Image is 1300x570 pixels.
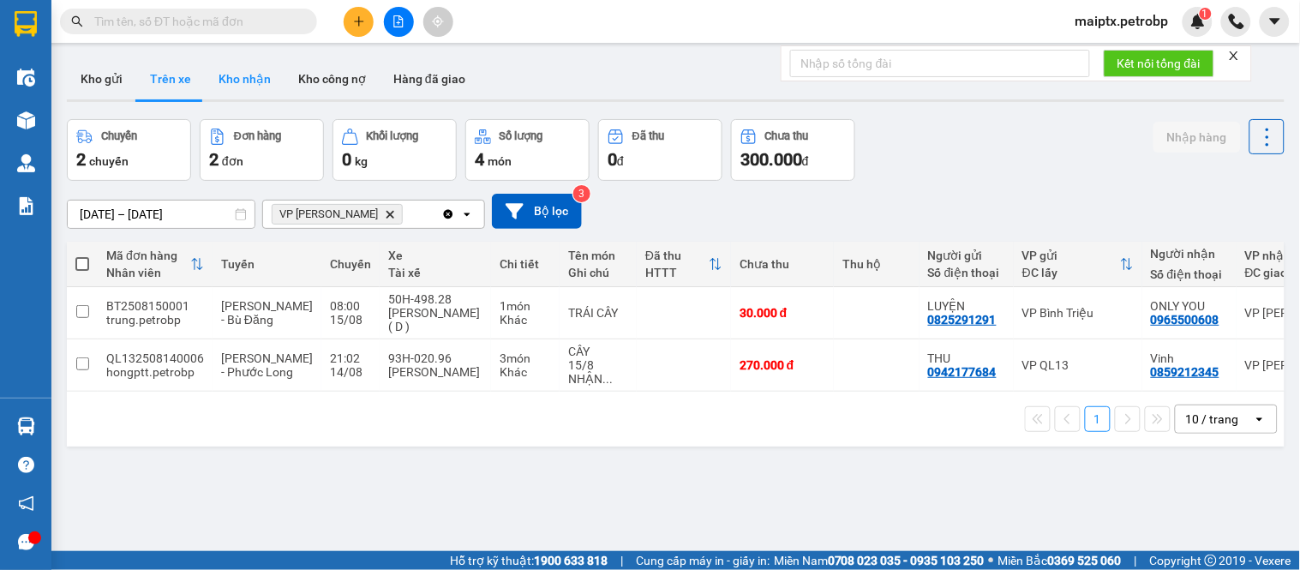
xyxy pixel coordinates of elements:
[568,358,628,386] div: 15/8 NHẬN HÀNG
[488,154,512,168] span: món
[928,365,997,379] div: 0942177684
[18,495,34,512] span: notification
[1202,8,1208,20] span: 1
[222,154,243,168] span: đơn
[620,551,623,570] span: |
[568,266,628,279] div: Ghi chú
[1022,306,1134,320] div: VP Bình Triệu
[279,207,378,221] span: VP Minh Hưng
[432,15,444,27] span: aim
[842,257,911,271] div: Thu hộ
[1014,242,1142,287] th: Toggle SortBy
[106,299,204,313] div: BT2508150001
[500,257,551,271] div: Chi tiết
[989,557,994,564] span: ⚪️
[1135,551,1137,570] span: |
[1085,406,1111,432] button: 1
[136,58,205,99] button: Trên xe
[71,15,83,27] span: search
[221,299,313,327] span: [PERSON_NAME] - Bù Đăng
[89,154,129,168] span: chuyến
[388,292,482,306] div: 50H-498.28
[598,119,722,181] button: Đã thu0đ
[441,207,455,221] svg: Clear all
[500,365,551,379] div: Khác
[406,206,408,223] input: Selected VP Minh Hưng.
[568,345,628,358] div: CÂY
[388,266,482,279] div: Tài xế
[353,15,365,27] span: plus
[765,130,809,142] div: Chưa thu
[1104,50,1214,77] button: Kết nối tổng đài
[106,365,204,379] div: hongptt.petrobp
[460,207,474,221] svg: open
[500,130,543,142] div: Số lượng
[636,551,770,570] span: Cung cấp máy in - giấy in:
[330,313,371,327] div: 15/08
[1228,50,1240,62] span: close
[790,50,1090,77] input: Nhập số tổng đài
[76,149,86,170] span: 2
[106,266,190,279] div: Nhân viên
[802,154,809,168] span: đ
[1022,358,1134,372] div: VP QL13
[330,257,371,271] div: Chuyến
[17,154,35,172] img: warehouse-icon
[740,306,825,320] div: 30.000 đ
[98,242,213,287] th: Toggle SortBy
[1022,266,1120,279] div: ĐC lấy
[1186,411,1239,428] div: 10 / trang
[380,58,479,99] button: Hàng đã giao
[17,197,35,215] img: solution-icon
[106,313,204,327] div: trung.petrobp
[1151,247,1228,261] div: Người nhận
[1151,267,1228,281] div: Số điện thoại
[68,201,255,228] input: Select a date range.
[330,365,371,379] div: 14/08
[998,551,1122,570] span: Miền Bắc
[234,130,281,142] div: Đơn hàng
[388,249,482,262] div: Xe
[1153,122,1241,153] button: Nhập hàng
[67,119,191,181] button: Chuyến2chuyến
[1260,7,1290,37] button: caret-down
[1062,10,1183,32] span: maiptx.petrobp
[740,257,825,271] div: Chưa thu
[332,119,457,181] button: Khối lượng0kg
[384,7,414,37] button: file-add
[828,554,985,567] strong: 0708 023 035 - 0935 103 250
[928,249,1005,262] div: Người gửi
[330,299,371,313] div: 08:00
[492,194,582,229] button: Bộ lọc
[272,204,403,225] span: VP Minh Hưng, close by backspace
[388,365,482,379] div: [PERSON_NAME]
[928,266,1005,279] div: Số điện thoại
[221,351,313,379] span: [PERSON_NAME] - Phước Long
[465,119,590,181] button: Số lượng4món
[221,257,313,271] div: Tuyến
[928,299,1005,313] div: LUYỆN
[18,457,34,473] span: question-circle
[500,313,551,327] div: Khác
[285,58,380,99] button: Kho công nợ
[342,149,351,170] span: 0
[602,372,613,386] span: ...
[774,551,985,570] span: Miền Nam
[632,130,664,142] div: Đã thu
[344,7,374,37] button: plus
[573,185,590,202] sup: 3
[18,534,34,550] span: message
[1048,554,1122,567] strong: 0369 525 060
[617,154,624,168] span: đ
[1151,351,1228,365] div: Vinh
[209,149,219,170] span: 2
[17,417,35,435] img: warehouse-icon
[928,313,997,327] div: 0825291291
[17,111,35,129] img: warehouse-icon
[500,299,551,313] div: 1 món
[1190,14,1206,29] img: icon-new-feature
[205,58,285,99] button: Kho nhận
[645,266,709,279] div: HTTT
[67,58,136,99] button: Kho gửi
[355,154,368,168] span: kg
